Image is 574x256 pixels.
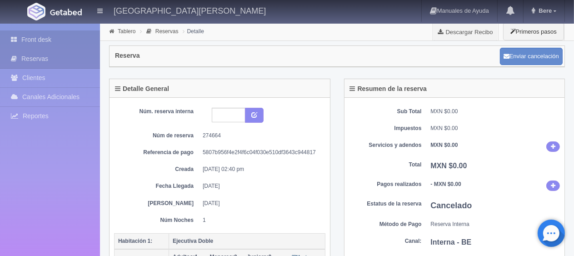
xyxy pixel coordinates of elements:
dt: Sub Total [349,108,422,115]
img: Getabed [50,9,82,15]
dd: 274664 [203,132,319,140]
h4: [GEOGRAPHIC_DATA][PERSON_NAME] [114,5,266,16]
dd: MXN $0.00 [431,125,560,132]
dd: MXN $0.00 [431,108,560,115]
h4: Resumen de la reserva [350,85,427,92]
dt: Fecha Llegada [121,182,194,190]
dd: [DATE] [203,200,319,207]
b: Habitación 1: [118,238,152,244]
dt: Impuestos [349,125,422,132]
dd: Reserva Interna [431,221,560,228]
th: Ejecutiva Doble [169,233,325,249]
b: Cancelado [431,201,472,210]
img: Getabed [27,3,45,20]
b: - MXN $0.00 [431,181,461,187]
h4: Reserva [115,52,140,59]
dt: Método de Pago [349,221,422,228]
h4: Detalle General [115,85,169,92]
dd: 5807b956f4e2f4f6c04f030e510df3643c944817 [203,149,319,156]
dt: Creada [121,166,194,173]
dt: Servicios y adendos [349,141,422,149]
b: MXN $0.00 [431,142,458,148]
a: Tablero [118,28,135,35]
dd: [DATE] 02:40 pm [203,166,319,173]
dt: Total [349,161,422,169]
dt: Núm Noches [121,216,194,224]
dt: [PERSON_NAME] [121,200,194,207]
button: Primeros pasos [503,23,564,40]
dt: Canal: [349,237,422,245]
dt: Estatus de la reserva [349,200,422,208]
dt: Núm de reserva [121,132,194,140]
dt: Referencia de pago [121,149,194,156]
span: Bere [536,7,552,14]
dd: [DATE] [203,182,319,190]
button: Enviar cancelación [500,48,563,65]
b: MXN $0.00 [431,162,467,170]
dt: Núm. reserva interna [121,108,194,115]
b: Interna - BE [431,238,472,246]
a: Descargar Recibo [433,23,498,41]
dd: 1 [203,216,319,224]
dt: Pagos realizados [349,181,422,188]
a: Reservas [155,28,179,35]
li: Detalle [181,27,206,35]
